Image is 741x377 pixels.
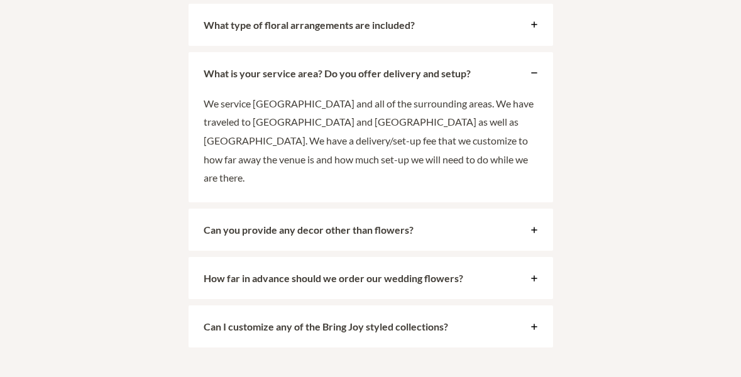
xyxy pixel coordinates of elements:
p: We service [GEOGRAPHIC_DATA] and all of the surrounding areas. We have traveled to [GEOGRAPHIC_DA... [204,94,538,188]
strong: What is your service area? Do you offer delivery and setup? [204,67,471,79]
strong: What type of floral arrangements are included? [204,19,415,31]
strong: Can I customize any of the Bring Joy styled collections? [204,320,448,332]
strong: Can you provide any decor other than flowers? [204,224,414,236]
strong: How far in advance should we order our wedding flowers? [204,272,463,284]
